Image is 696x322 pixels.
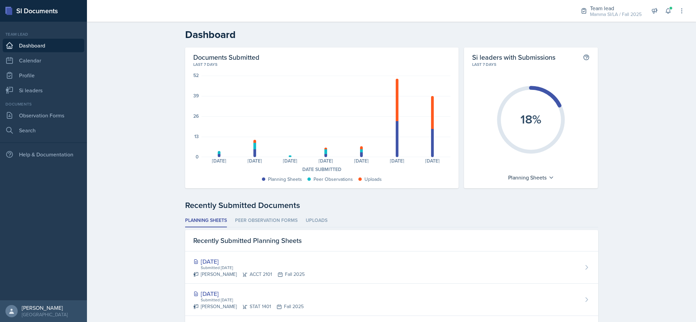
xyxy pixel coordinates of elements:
div: Documents [3,101,84,107]
div: Recently Submitted Planning Sheets [185,230,598,251]
div: Peer Observations [314,176,353,183]
div: Last 7 days [472,61,590,68]
a: [DATE] Submitted [DATE] [PERSON_NAME]ACCT 2101Fall 2025 [185,251,598,284]
div: Date Submitted [193,166,450,173]
div: Submitted [DATE] [200,297,304,303]
div: [PERSON_NAME] ACCT 2101 Fall 2025 [193,271,305,278]
div: 26 [193,114,199,118]
a: Si leaders [3,83,84,97]
a: Calendar [3,54,84,67]
div: [PERSON_NAME] [22,304,68,311]
div: [DATE] [237,158,272,163]
div: 52 [193,73,199,78]
li: Peer Observation Forms [235,214,298,227]
div: [DATE] [193,257,305,266]
div: Planning Sheets [268,176,302,183]
h2: Si leaders with Submissions [472,53,555,61]
li: Planning Sheets [185,214,227,227]
div: 0 [196,154,199,159]
div: 39 [193,93,199,98]
a: Profile [3,69,84,82]
div: Recently Submitted Documents [185,199,598,211]
div: [DATE] [344,158,379,163]
div: [DATE] [201,158,237,163]
div: [DATE] [193,289,304,298]
h2: Dashboard [185,29,598,41]
div: Last 7 days [193,61,450,68]
div: [DATE] [272,158,308,163]
div: [PERSON_NAME] STAT 1401 Fall 2025 [193,303,304,310]
li: Uploads [306,214,327,227]
div: Team lead [590,4,642,12]
a: Dashboard [3,39,84,52]
div: Help & Documentation [3,148,84,161]
div: Uploads [364,176,382,183]
div: Mamma SI/LA / Fall 2025 [590,11,642,18]
div: [DATE] [308,158,344,163]
div: [GEOGRAPHIC_DATA] [22,311,68,318]
div: Submitted [DATE] [200,265,305,271]
div: Team lead [3,31,84,37]
div: Planning Sheets [505,172,557,183]
div: 13 [194,134,199,139]
div: [DATE] [415,158,450,163]
a: Search [3,124,84,137]
a: Observation Forms [3,109,84,122]
text: 18% [520,110,541,128]
div: [DATE] [379,158,415,163]
a: [DATE] Submitted [DATE] [PERSON_NAME]STAT 1401Fall 2025 [185,284,598,316]
h2: Documents Submitted [193,53,450,61]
